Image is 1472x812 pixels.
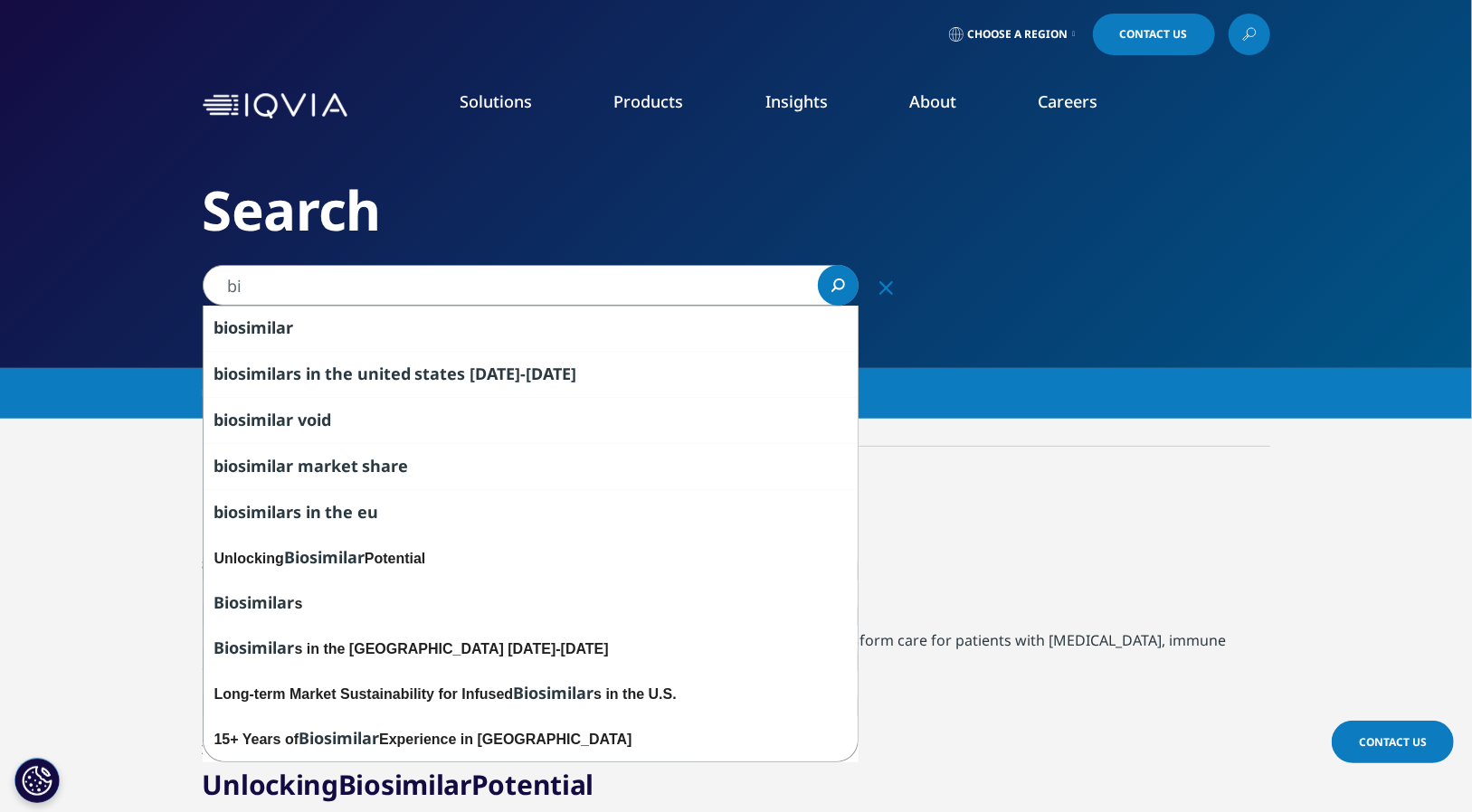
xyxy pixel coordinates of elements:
[214,591,295,613] span: Biosimilar
[909,90,956,112] a: About
[513,682,594,703] span: Biosimilar
[204,489,858,535] div: biosimilars in the eu
[362,455,408,477] span: share
[204,581,858,626] div: s
[325,501,353,523] span: the
[298,409,331,430] span: void
[284,546,365,568] span: Biosimilar
[214,637,295,658] span: Biosimilar
[203,265,859,306] input: Search
[1332,721,1454,763] a: Contact Us
[214,316,294,338] span: biosimilar
[325,363,353,384] span: the
[355,63,1270,148] nav: Primary
[14,758,60,803] button: Cookies Settings
[818,265,859,306] a: Search
[865,265,908,308] div: Clear
[299,727,379,749] span: Biosimilar
[204,535,858,581] div: Unlocking Potential
[204,535,858,761] div: Unlocking Biosimilar PotentialBiosimilarsBiosimilars in the United States 2023-2027Long-term Mark...
[1093,14,1215,55] a: Contact Us
[214,455,294,477] span: biosimilar
[204,716,858,761] div: 15+ Years of Experience in [GEOGRAPHIC_DATA]
[614,90,684,112] a: Products
[1038,90,1097,112] a: Careers
[306,501,321,523] span: in
[204,671,858,716] div: Long-term Market Sustainability for Infused s in the U.S.
[204,306,858,351] div: biosimilar
[306,363,321,384] span: in
[414,363,465,384] span: states
[294,363,302,384] span: s
[357,501,378,523] span: eu
[461,90,533,112] a: Solutions
[214,363,294,384] span: biosimilar
[204,443,858,489] div: biosimilar market share
[338,766,471,803] span: Biosimilar
[765,90,828,112] a: Insights
[203,306,859,762] div: Search Suggestions
[204,397,858,443] div: biosimilar void
[204,626,858,671] div: s in the [GEOGRAPHIC_DATA] [DATE]-[DATE]
[204,351,858,397] div: biosimilars in the united states 2023-2027
[1120,29,1188,40] span: Contact Us
[968,27,1068,42] span: Choose a Region
[357,363,411,384] span: united
[298,455,358,477] span: market
[203,766,594,803] a: UnlockingBiosimilarPotential
[214,501,294,523] span: biosimilar
[203,176,1270,244] h2: Search
[1359,734,1427,750] span: Contact Us
[879,281,893,295] svg: Clear
[831,279,845,292] svg: Search
[203,93,347,119] img: IQVIA Healthcare Information Technology and Pharma Clinical Research Company
[294,501,302,523] span: s
[214,409,294,430] span: biosimilar
[470,363,576,384] span: [DATE]-[DATE]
